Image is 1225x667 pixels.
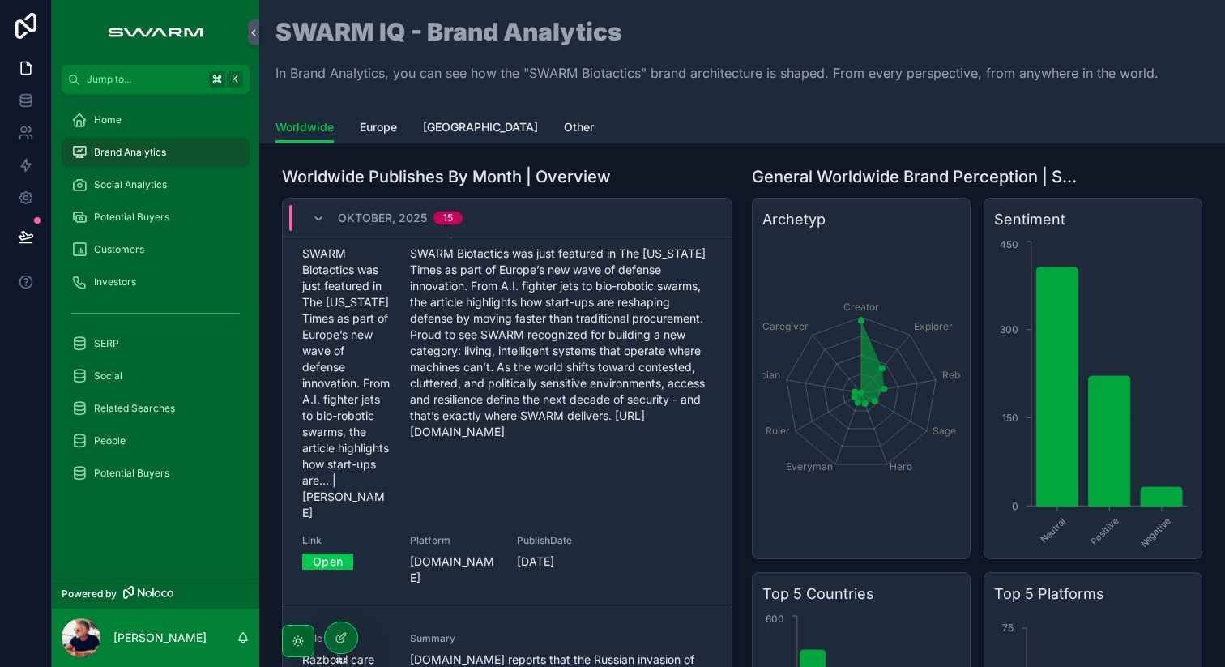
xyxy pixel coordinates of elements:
[62,394,250,423] a: Related Searches
[282,165,611,188] h1: Worldwide Publishes By Month | Overview
[564,113,594,145] a: Other
[62,459,250,488] a: Potential Buyers
[62,426,250,455] a: People
[738,369,780,381] tspan: Magician
[423,113,538,145] a: [GEOGRAPHIC_DATA]
[62,105,250,135] a: Home
[410,554,498,586] span: [DOMAIN_NAME]
[994,208,1192,231] h3: Sentiment
[994,237,1192,549] div: chart
[62,361,250,391] a: Social
[338,210,427,226] span: Oktober, 2025
[62,267,250,297] a: Investors
[762,237,960,549] div: chart
[914,320,953,332] tspan: Explorer
[762,320,809,332] tspan: Caregiver
[113,630,207,646] p: [PERSON_NAME]
[62,65,250,94] button: Jump to...K
[410,632,713,645] span: Summary
[786,460,833,472] tspan: Everyman
[517,554,605,570] span: [DATE]
[302,549,353,574] a: Open
[410,534,498,547] span: Platform
[94,146,166,159] span: Brand Analytics
[62,170,250,199] a: Social Analytics
[94,434,126,447] span: People
[275,63,1159,83] p: In Brand Analytics, you can see how the "SWARM Biotactics" brand architecture is shaped. From eve...
[94,467,169,480] span: Potential Buyers
[443,212,453,224] div: 15
[1002,412,1018,424] tspan: 150
[62,203,250,232] a: Potential Buyers
[762,583,960,605] h3: Top 5 Countries
[752,165,1081,188] h1: General Worldwide Brand Perception | Stats
[1002,622,1014,634] tspan: 75
[933,425,956,437] tspan: Sage
[94,113,122,126] span: Home
[843,301,879,313] tspan: Creator
[1088,515,1120,548] text: Positive
[410,246,713,440] span: SWARM Biotactics was just featured in The [US_STATE] Times as part of Europe’s new wave of defens...
[275,119,334,135] span: Worldwide
[62,329,250,358] a: SERP
[275,19,1159,44] h1: SWARM IQ - Brand Analytics
[275,113,334,143] a: Worldwide
[564,119,594,135] span: Other
[890,460,912,472] tspan: Hero
[762,208,960,231] h3: Archetyp
[1039,515,1069,545] text: Neutral
[1138,515,1172,549] text: Negative
[52,94,259,509] div: scrollable content
[360,113,397,145] a: Europe
[360,119,397,135] span: Europe
[1000,323,1018,336] tspan: 300
[94,178,167,191] span: Social Analytics
[100,19,211,45] img: App logo
[94,402,175,415] span: Related Searches
[87,73,203,86] span: Jump to...
[1012,500,1018,512] tspan: 0
[766,425,790,437] tspan: Ruler
[228,73,241,86] span: K
[994,583,1192,605] h3: Top 5 Platforms
[94,370,122,383] span: Social
[94,337,119,350] span: SERP
[62,138,250,167] a: Brand Analytics
[423,119,538,135] span: [GEOGRAPHIC_DATA]
[1000,238,1018,250] tspan: 450
[942,369,968,381] tspan: Rebel
[94,243,144,256] span: Customers
[52,579,259,609] a: Powered by
[517,534,605,547] span: PublishDate
[302,246,391,521] span: SWARM Biotactics was just featured in The [US_STATE] Times as part of Europe’s new wave of defens...
[62,235,250,264] a: Customers
[62,588,117,601] span: Powered by
[302,534,391,547] span: Link
[283,203,732,609] a: TitleSWARM Biotactics was just featured in The [US_STATE] Times as part of Europe’s new wave of d...
[94,276,136,289] span: Investors
[94,211,169,224] span: Potential Buyers
[766,613,784,625] tspan: 600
